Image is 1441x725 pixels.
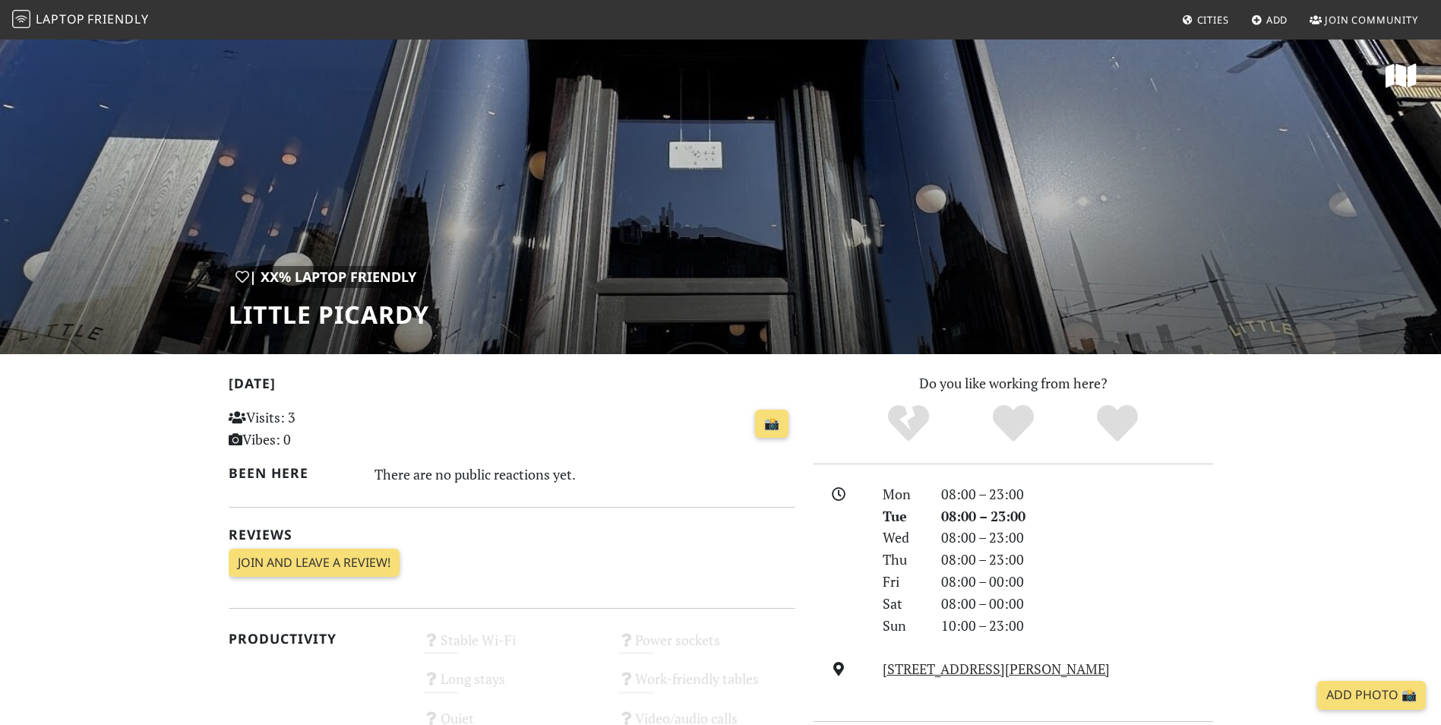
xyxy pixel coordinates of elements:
a: Add [1245,6,1294,33]
div: Wed [874,527,931,549]
div: Thu [874,549,931,571]
h1: Little Picardy [229,300,429,329]
div: No [856,403,961,445]
div: Mon [874,483,931,505]
div: Sat [874,593,931,615]
div: Power sockets [609,628,804,666]
h2: Been here [229,465,357,481]
span: Add [1266,13,1288,27]
div: 08:00 – 23:00 [932,505,1222,527]
p: Visits: 3 Vibes: 0 [229,407,406,451]
div: 08:00 – 00:00 [932,593,1222,615]
div: 08:00 – 00:00 [932,571,1222,593]
div: Work-friendly tables [609,666,804,705]
div: There are no public reactions yet. [374,462,795,486]
div: Long stays [414,666,609,705]
p: Do you like working from here? [814,372,1213,394]
div: Fri [874,571,931,593]
div: 10:00 – 23:00 [932,615,1222,637]
div: 08:00 – 23:00 [932,549,1222,571]
a: [STREET_ADDRESS][PERSON_NAME] [883,660,1110,678]
a: 📸 [755,410,788,438]
div: 08:00 – 23:00 [932,483,1222,505]
h2: Reviews [229,527,795,543]
div: Stable Wi-Fi [414,628,609,666]
span: Cities [1197,13,1229,27]
img: LaptopFriendly [12,10,30,28]
span: Friendly [87,11,148,27]
div: Tue [874,505,931,527]
a: Join Community [1304,6,1424,33]
div: Sun [874,615,931,637]
a: LaptopFriendly LaptopFriendly [12,7,149,33]
div: | XX% Laptop Friendly [229,266,423,288]
span: Join Community [1325,13,1418,27]
a: Cities [1176,6,1235,33]
div: Definitely! [1065,403,1170,445]
div: 08:00 – 23:00 [932,527,1222,549]
a: Join and leave a review! [229,549,400,578]
div: Yes [961,403,1066,445]
h2: [DATE] [229,375,795,397]
a: Add Photo 📸 [1317,681,1426,710]
span: Laptop [36,11,85,27]
h2: Productivity [229,631,406,647]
